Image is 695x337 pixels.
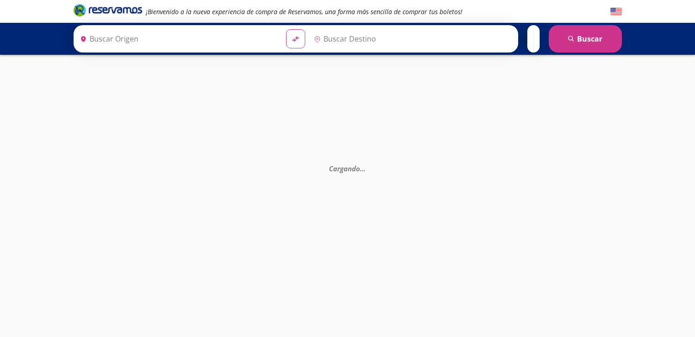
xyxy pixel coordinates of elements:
[310,27,513,50] input: Buscar Destino
[74,3,142,17] i: Brand Logo
[74,3,142,20] a: Brand Logo
[549,25,622,53] button: Buscar
[146,7,462,16] em: ¡Bienvenido a la nueva experiencia de compra de Reservamos, una forma más sencilla de comprar tus...
[364,164,366,173] span: .
[362,164,364,173] span: .
[76,27,279,50] input: Buscar Origen
[360,164,362,173] span: .
[329,164,366,173] em: Cargando
[610,6,622,17] button: English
